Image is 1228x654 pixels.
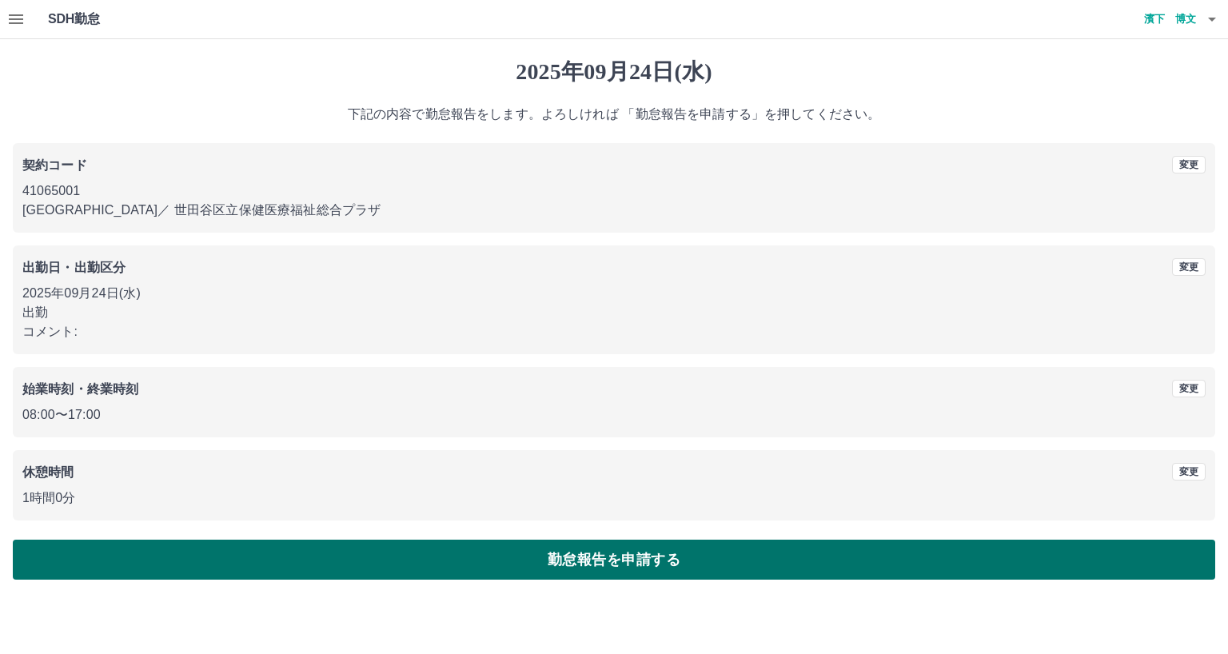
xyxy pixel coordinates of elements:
[22,322,1206,341] p: コメント:
[22,489,1206,508] p: 1時間0分
[1172,156,1206,173] button: 変更
[22,465,74,479] b: 休憩時間
[1172,258,1206,276] button: 変更
[22,303,1206,322] p: 出勤
[13,58,1215,86] h1: 2025年09月24日(水)
[22,405,1206,425] p: 08:00 〜 17:00
[1172,463,1206,481] button: 変更
[22,382,138,396] b: 始業時刻・終業時刻
[22,261,126,274] b: 出勤日・出勤区分
[22,158,87,172] b: 契約コード
[1172,380,1206,397] button: 変更
[22,181,1206,201] p: 41065001
[22,284,1206,303] p: 2025年09月24日(水)
[13,540,1215,580] button: 勤怠報告を申請する
[22,201,1206,220] p: [GEOGRAPHIC_DATA] ／ 世田谷区立保健医療福祉総合プラザ
[13,105,1215,124] p: 下記の内容で勤怠報告をします。よろしければ 「勤怠報告を申請する」を押してください。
